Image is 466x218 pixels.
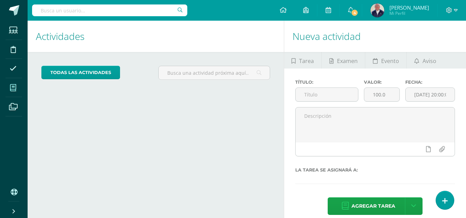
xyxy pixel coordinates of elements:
[32,4,187,16] input: Busca un usuario...
[351,9,358,17] span: 4
[364,80,400,85] label: Valor:
[389,10,429,16] span: Mi Perfil
[370,3,384,17] img: 4400bde977c2ef3c8e0f06f5677fdb30.png
[296,88,358,101] input: Título
[295,167,455,173] label: La tarea se asignará a:
[322,52,365,69] a: Examen
[295,80,359,85] label: Título:
[299,53,314,69] span: Tarea
[406,88,455,101] input: Fecha de entrega
[337,53,358,69] span: Examen
[381,53,399,69] span: Evento
[405,80,455,85] label: Fecha:
[351,198,395,215] span: Agregar tarea
[36,21,276,52] h1: Actividades
[41,66,120,79] a: todas las Actividades
[159,66,269,80] input: Busca una actividad próxima aquí...
[293,21,458,52] h1: Nueva actividad
[365,52,406,69] a: Evento
[423,53,436,69] span: Aviso
[284,52,321,69] a: Tarea
[407,52,444,69] a: Aviso
[389,4,429,11] span: [PERSON_NAME]
[364,88,399,101] input: Puntos máximos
